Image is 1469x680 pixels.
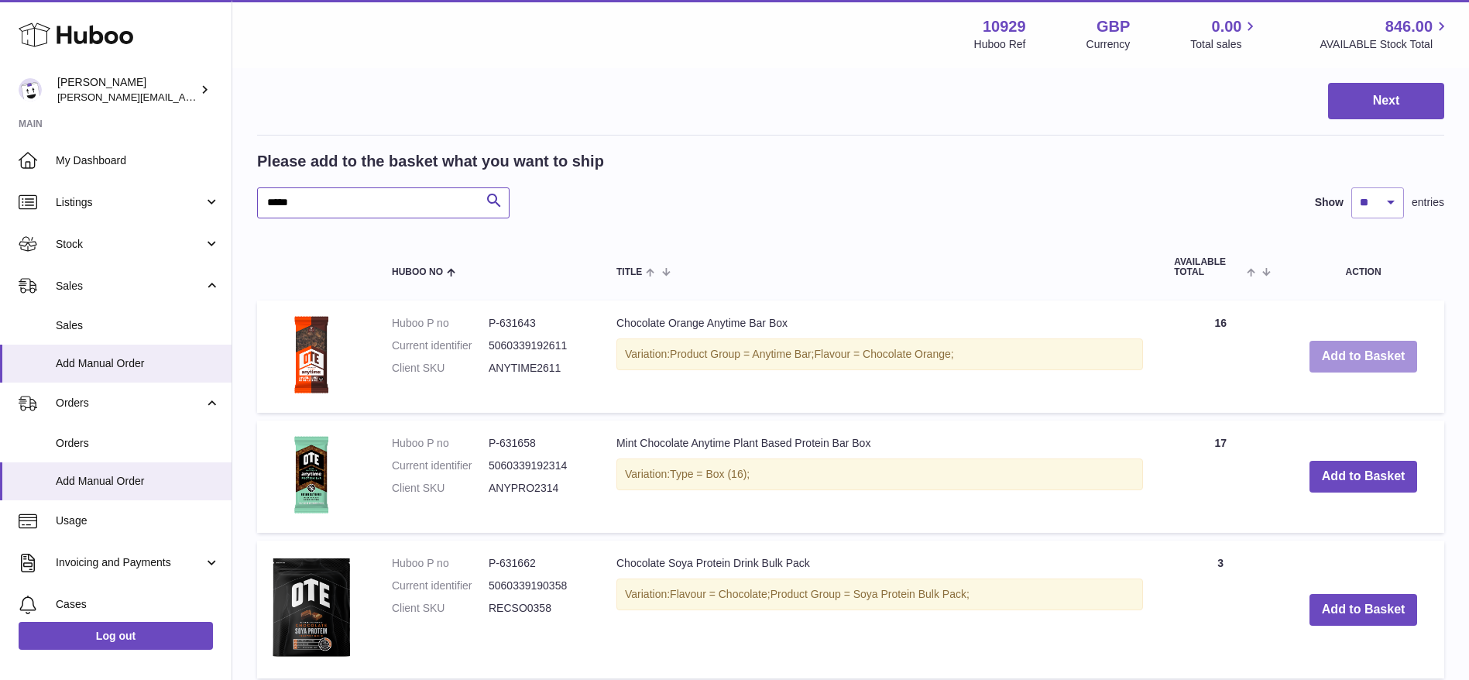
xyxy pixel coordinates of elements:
dt: Current identifier [392,338,489,353]
span: Title [616,267,642,277]
span: Invoicing and Payments [56,555,204,570]
dd: P-631662 [489,556,585,571]
div: [PERSON_NAME] [57,75,197,105]
span: Flavour = Chocolate Orange; [814,348,953,360]
dd: 5060339190358 [489,579,585,593]
label: Show [1315,195,1344,210]
span: Product Group = Soya Protein Bulk Pack; [771,588,970,600]
img: thomas@otesports.co.uk [19,78,42,101]
td: Mint Chocolate Anytime Plant Based Protein Bar Box [601,421,1158,533]
span: Usage [56,513,220,528]
button: Add to Basket [1309,341,1418,373]
span: Stock [56,237,204,252]
span: Add Manual Order [56,356,220,371]
strong: 10929 [983,16,1026,37]
dd: 5060339192611 [489,338,585,353]
dt: Current identifier [392,458,489,473]
td: Chocolate Soya Protein Drink Bulk Pack [601,541,1158,678]
div: Huboo Ref [974,37,1026,52]
span: My Dashboard [56,153,220,168]
span: Product Group = Anytime Bar; [670,348,814,360]
span: [PERSON_NAME][EMAIL_ADDRESS][DOMAIN_NAME] [57,91,311,103]
button: Add to Basket [1309,594,1418,626]
span: 846.00 [1385,16,1433,37]
div: Currency [1086,37,1131,52]
span: Flavour = Chocolate; [670,588,771,600]
span: Orders [56,436,220,451]
dd: RECSO0358 [489,601,585,616]
h2: Please add to the basket what you want to ship [257,151,604,172]
span: Total sales [1190,37,1259,52]
strong: GBP [1097,16,1130,37]
a: 0.00 Total sales [1190,16,1259,52]
span: Orders [56,396,204,410]
th: Action [1282,242,1444,293]
dt: Huboo P no [392,556,489,571]
td: 17 [1158,421,1282,533]
td: 3 [1158,541,1282,678]
span: Listings [56,195,204,210]
a: Log out [19,622,213,650]
span: AVAILABLE Stock Total [1320,37,1450,52]
img: Chocolate Orange Anytime Bar Box [273,316,350,393]
span: Cases [56,597,220,612]
dd: 5060339192314 [489,458,585,473]
div: Variation: [616,579,1143,610]
span: Sales [56,318,220,333]
img: Mint Chocolate Anytime Plant Based Protein Bar Box [273,436,350,513]
span: Huboo no [392,267,443,277]
dt: Client SKU [392,481,489,496]
span: AVAILABLE Total [1174,257,1243,277]
dd: ANYPRO2314 [489,481,585,496]
button: Add to Basket [1309,461,1418,493]
img: Chocolate Soya Protein Drink Bulk Pack [273,556,350,659]
dt: Huboo P no [392,436,489,451]
dd: P-631643 [489,316,585,331]
dd: ANYTIME2611 [489,361,585,376]
dt: Client SKU [392,601,489,616]
span: Add Manual Order [56,474,220,489]
span: entries [1412,195,1444,210]
span: 0.00 [1212,16,1242,37]
div: Variation: [616,458,1143,490]
span: Type = Box (16); [670,468,750,480]
button: Next [1328,83,1444,119]
div: Variation: [616,338,1143,370]
a: 846.00 AVAILABLE Stock Total [1320,16,1450,52]
dd: P-631658 [489,436,585,451]
td: 16 [1158,301,1282,413]
span: Sales [56,279,204,294]
dt: Huboo P no [392,316,489,331]
dt: Client SKU [392,361,489,376]
dt: Current identifier [392,579,489,593]
td: Chocolate Orange Anytime Bar Box [601,301,1158,413]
